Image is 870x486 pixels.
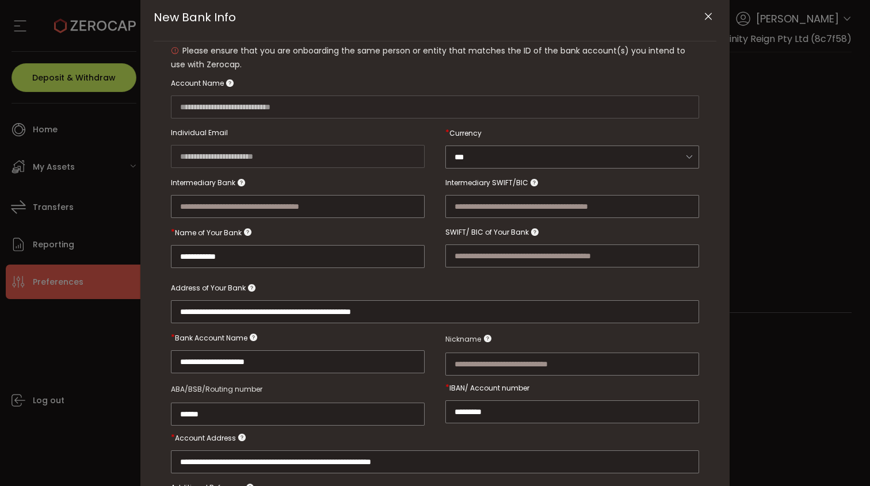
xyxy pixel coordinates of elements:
span: Please ensure that you are onboarding the same person or entity that matches the ID of the bank a... [171,45,685,70]
button: Close [698,7,718,27]
span: Nickname [445,332,481,346]
span: ABA/BSB/Routing number [171,384,262,394]
span: New Bank Info [154,9,236,25]
iframe: Chat Widget [733,362,870,486]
